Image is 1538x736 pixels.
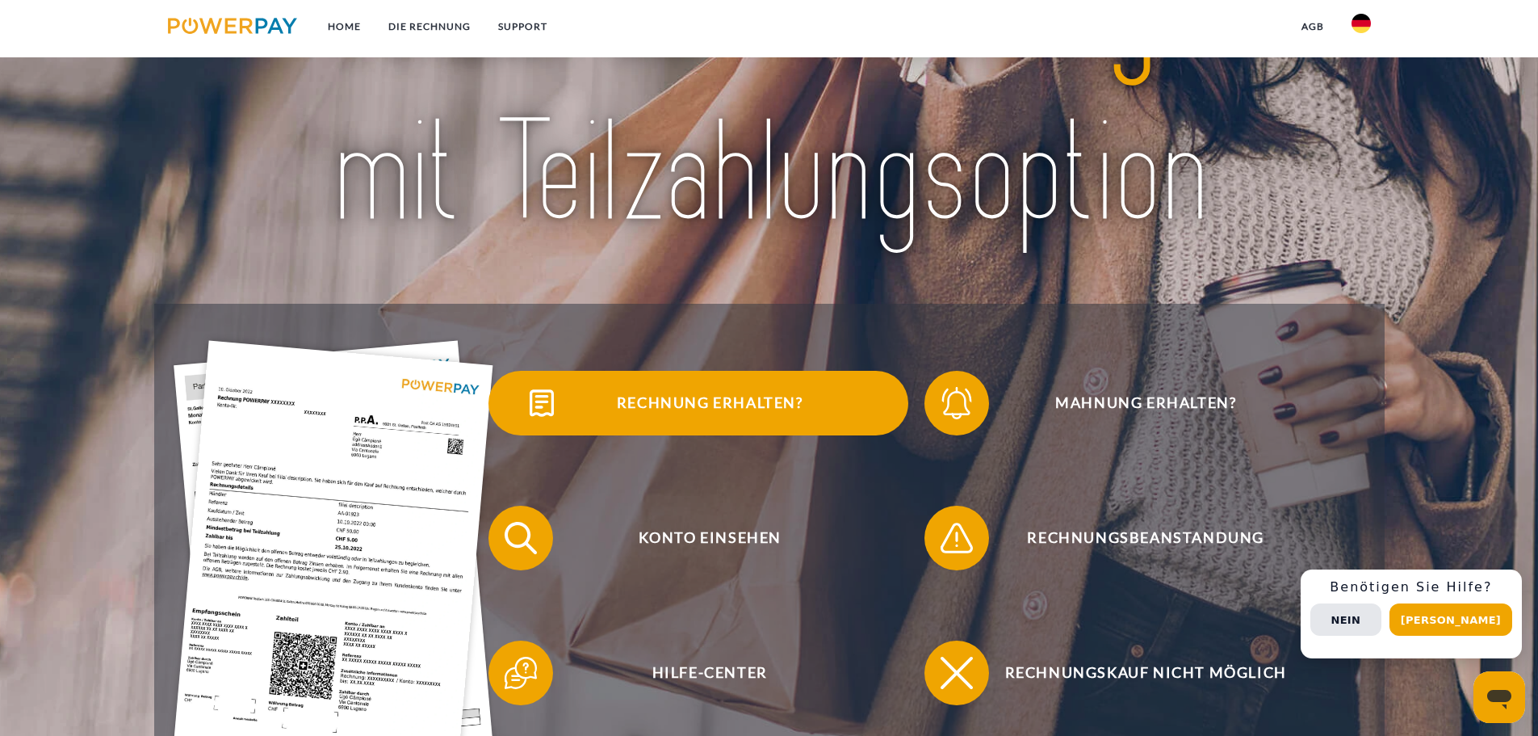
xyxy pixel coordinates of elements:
[501,518,541,558] img: qb_search.svg
[948,371,1343,435] span: Mahnung erhalten?
[1301,570,1522,658] div: Schnellhilfe
[937,518,977,558] img: qb_warning.svg
[948,506,1343,570] span: Rechnungsbeanstandung
[488,506,908,570] button: Konto einsehen
[937,383,977,423] img: qb_bell.svg
[924,641,1344,705] button: Rechnungskauf nicht möglich
[924,506,1344,570] button: Rechnungsbeanstandung
[488,641,908,705] button: Hilfe-Center
[512,506,907,570] span: Konto einsehen
[512,371,907,435] span: Rechnung erhalten?
[1288,12,1338,41] a: agb
[1310,579,1512,595] h3: Benötigen Sie Hilfe?
[924,371,1344,435] button: Mahnung erhalten?
[375,12,484,41] a: DIE RECHNUNG
[484,12,561,41] a: SUPPORT
[512,641,907,705] span: Hilfe-Center
[1473,671,1525,723] iframe: Schaltfläche zum Öffnen des Messaging-Fensters
[501,653,541,693] img: qb_help.svg
[1310,604,1381,636] button: Nein
[314,12,375,41] a: Home
[948,641,1343,705] span: Rechnungskauf nicht möglich
[1389,604,1512,636] button: [PERSON_NAME]
[168,18,298,34] img: logo-powerpay.svg
[488,371,908,435] button: Rechnung erhalten?
[937,653,977,693] img: qb_close.svg
[1352,14,1371,33] img: de
[522,383,562,423] img: qb_bill.svg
